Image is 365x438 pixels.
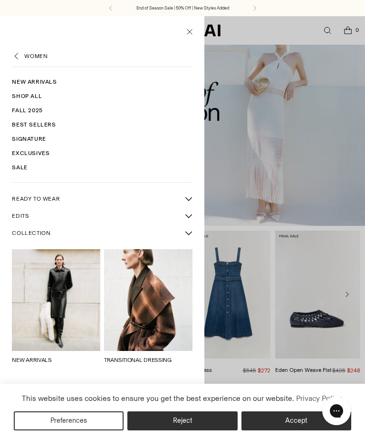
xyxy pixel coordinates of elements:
[12,212,29,220] span: EDITS
[24,52,48,60] a: WOMEN
[12,160,192,175] a: Sale
[14,411,124,430] button: Preferences
[180,190,197,207] button: More READY TO WEAR sub-items
[317,393,355,428] iframe: Gorgias live chat messenger
[180,207,197,224] button: More EDITS sub-items
[12,208,180,224] a: EDITS
[12,229,50,237] span: COLLECTION
[12,51,21,61] button: Back
[12,191,180,207] a: READY TO WEAR
[12,357,51,363] a: NEW ARRIVALS
[12,117,192,132] a: Best Sellers
[104,357,172,363] a: TRANSITIONAL DRESSING
[294,391,343,406] a: Privacy Policy (opens in a new tab)
[22,394,294,403] span: This website uses cookies to ensure you get the best experience on our website.
[136,5,229,11] a: End of Season Sale | 50% Off | New Styles Added
[180,224,197,242] button: More COLLECTION sub-items
[12,103,192,117] a: Fall 2025
[127,411,237,430] button: Reject
[12,146,192,160] a: Exclusives
[241,411,351,430] button: Accept
[180,21,199,41] button: Close menu modal
[12,132,192,146] a: Signature
[12,75,192,89] a: New Arrivals
[12,225,180,241] a: COLLECTION
[12,89,192,103] a: Shop All
[12,195,60,203] span: READY TO WEAR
